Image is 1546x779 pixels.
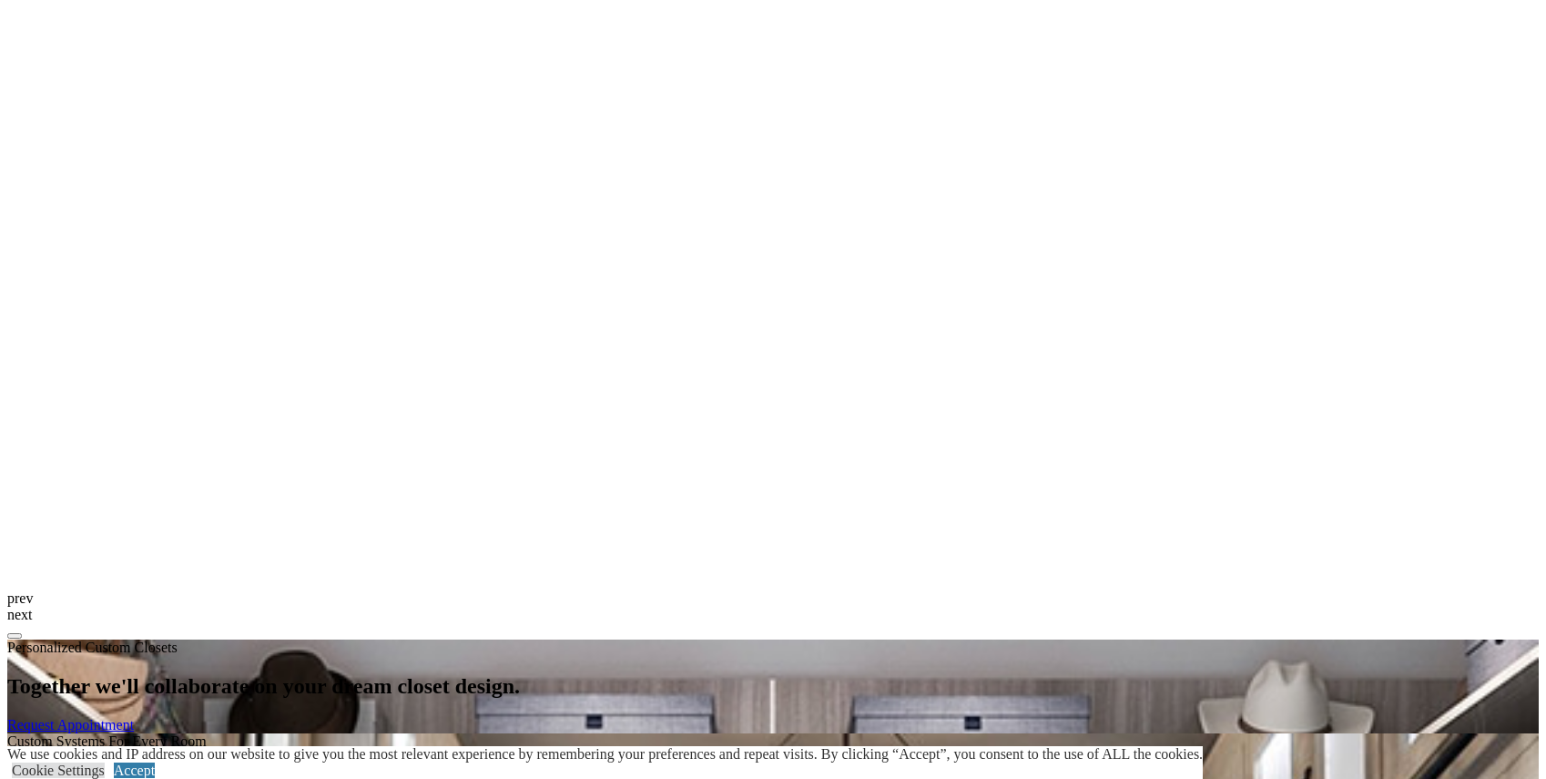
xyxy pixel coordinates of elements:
div: prev [7,590,1539,607]
a: Request Appointment [7,717,134,733]
span: Custom Systems For Every Room [7,733,207,749]
button: Click here to pause slide show [7,633,22,639]
a: Accept [114,763,155,778]
div: We use cookies and IP address on our website to give you the most relevant experience by remember... [7,746,1203,763]
span: Personalized Custom Closets [7,640,178,655]
h2: Together we'll collaborate on your dream closet design. [7,674,1539,699]
a: Cookie Settings [12,763,105,778]
div: next [7,607,1539,623]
